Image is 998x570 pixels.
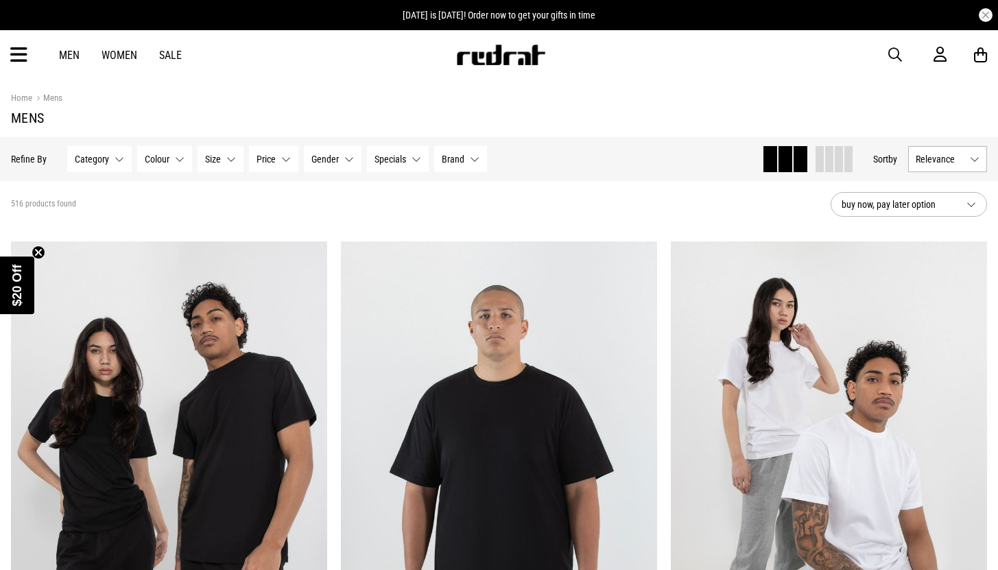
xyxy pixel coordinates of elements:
a: Sale [159,49,182,62]
span: by [888,154,897,165]
button: Sortby [873,151,897,167]
span: [DATE] is [DATE]! Order now to get your gifts in time [403,10,595,21]
button: Colour [137,146,192,172]
button: Price [249,146,298,172]
span: Gender [311,154,339,165]
h1: Mens [11,110,987,126]
button: Brand [434,146,487,172]
span: Brand [442,154,464,165]
button: Close teaser [32,246,45,259]
a: Home [11,93,32,103]
span: Price [257,154,276,165]
a: Men [59,49,80,62]
span: Specials [375,154,406,165]
p: Refine By [11,154,47,165]
button: buy now, pay later option [831,192,987,217]
button: Size [198,146,243,172]
button: Relevance [908,146,987,172]
a: Women [102,49,137,62]
a: Mens [32,93,62,106]
span: Colour [145,154,169,165]
button: Category [67,146,132,172]
span: $20 Off [10,264,24,306]
span: buy now, pay later option [842,196,955,213]
button: Gender [304,146,361,172]
button: Specials [367,146,429,172]
img: Redrat logo [455,45,546,65]
span: Relevance [916,154,964,165]
span: 516 products found [11,199,76,210]
span: Size [205,154,221,165]
span: Category [75,154,109,165]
